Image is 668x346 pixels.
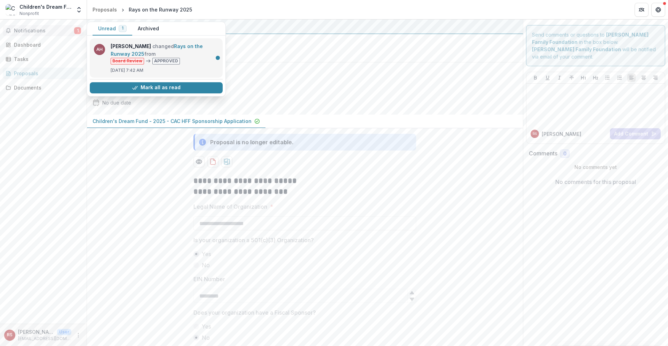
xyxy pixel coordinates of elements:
[93,22,132,36] button: Unread
[14,41,78,48] div: Dashboard
[529,150,557,157] h2: Comments
[651,74,660,82] button: Align Right
[14,28,74,34] span: Notifications
[526,25,666,66] div: Send comments or questions to in the box below. will be notified via email of your comment.
[610,128,661,139] button: Add Comment
[93,68,506,76] h2: Rays on the Runway 2025
[18,328,54,336] p: [PERSON_NAME]
[93,6,117,13] div: Proposals
[14,70,78,77] div: Proposals
[651,3,665,17] button: Get Help
[132,22,165,36] button: Archived
[6,4,17,15] img: Children's Dream Fund
[3,53,84,65] a: Tasks
[555,178,636,186] p: No comments for this proposal
[90,5,120,15] a: Proposals
[532,46,621,52] strong: [PERSON_NAME] Family Foundation
[202,261,210,269] span: No
[90,5,195,15] nav: breadcrumb
[627,74,636,82] button: Align Left
[202,250,211,258] span: Yes
[210,138,294,146] div: Proposal is no longer editable.
[615,74,624,82] button: Ordered List
[533,132,537,136] div: Rachel Schuenke
[14,84,78,91] div: Documents
[193,275,225,283] p: EIN Number
[90,82,223,93] button: Mark all as read
[18,336,71,342] p: [EMAIL_ADDRESS][DOMAIN_NAME]
[122,26,124,31] span: 1
[193,308,316,317] p: Does your organization have a Fiscal Sponsor?
[19,3,71,10] div: Children's Dream Fund
[529,163,663,171] p: No comments yet
[111,43,218,64] p: changed from
[74,331,82,339] button: More
[129,6,192,13] div: Rays on the Runway 2025
[639,74,648,82] button: Align Center
[202,322,211,331] span: Yes
[603,74,612,82] button: Bullet List
[555,74,564,82] button: Italicize
[193,156,205,167] button: Preview 85fabb96-b7f1-43dd-a831-e4cd5cc0e647-0.pdf
[3,68,84,79] a: Proposals
[567,74,576,82] button: Strike
[193,236,314,244] p: Is your organization a 501(c)(3) Organization?
[14,55,78,63] div: Tasks
[531,74,540,82] button: Bold
[202,333,210,342] span: No
[93,117,252,125] p: Children's Dream Fund - 2025 - CAC HFF Sponsorship Application
[221,156,232,167] button: download-proposal
[563,151,566,157] span: 0
[7,333,13,337] div: Rachel Schuenke
[3,39,84,51] a: Dashboard
[111,43,203,57] a: Rays on the Runway 2025
[207,156,218,167] button: download-proposal
[3,25,84,36] button: Notifications1
[102,99,131,106] div: No due date
[579,74,588,82] button: Heading 1
[635,3,649,17] button: Partners
[57,329,71,335] p: User
[74,3,84,17] button: Open entity switcher
[19,10,39,17] span: Nonprofit
[3,82,84,93] a: Documents
[542,130,581,138] p: [PERSON_NAME]
[93,22,517,31] div: [PERSON_NAME] Family Foundation
[591,74,600,82] button: Heading 2
[543,74,552,82] button: Underline
[74,27,81,34] span: 1
[193,202,267,211] p: Legal Name of Organization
